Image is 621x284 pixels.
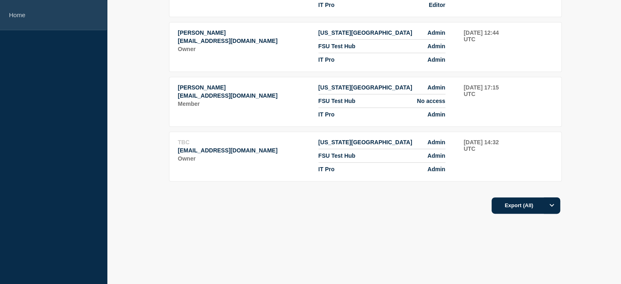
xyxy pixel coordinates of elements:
span: Admin [427,56,445,63]
span: [US_STATE][GEOGRAPHIC_DATA] [318,139,412,145]
td: Last sign-in: 2021-08-03 17:15 UTC [463,84,507,118]
span: IT Pro [318,111,335,118]
span: [PERSON_NAME] [178,84,226,91]
span: IT Pro [318,166,335,172]
li: Access to Hub IT Pro with role Admin [318,53,445,63]
span: [PERSON_NAME] [178,29,226,36]
td: Actions [516,84,553,118]
span: FSU Test Hub [318,43,356,49]
span: FSU Test Hub [318,98,356,104]
span: IT Pro [318,56,335,63]
p: Name: TBC [178,139,309,145]
p: Role: Member [178,101,309,107]
li: Access to Hub FSU Test Hub with role Admin [318,40,445,53]
span: TBC [178,139,190,145]
p: Email: mdeldebbio@fsu.edu [178,38,309,44]
span: Admin [427,111,445,118]
span: Admin [427,43,445,49]
p: Role: Owner [178,155,309,162]
button: Options [544,197,560,214]
span: Editor [429,2,445,8]
p: Name: Megan Del Debbio [178,29,309,36]
p: Role: Owner [178,46,309,52]
span: Admin [427,152,445,159]
span: [US_STATE][GEOGRAPHIC_DATA] [318,84,412,91]
li: Access to Hub Florida State University with role Admin [318,84,445,94]
td: Actions [516,29,553,63]
p: Email: rdorn@admin.fsu.edu [178,92,309,99]
span: Admin [427,29,445,36]
span: [US_STATE][GEOGRAPHIC_DATA] [318,29,412,36]
span: FSU Test Hub [318,152,356,159]
li: Access to Hub IT Pro with role Admin [318,108,445,118]
span: Admin [427,84,445,91]
li: Access to Hub FSU Test Hub with role Admin [318,149,445,163]
span: IT Pro [318,2,335,8]
td: Actions [516,139,553,173]
li: Access to Hub IT Pro with role Admin [318,163,445,172]
span: No access [417,98,445,104]
span: Admin [427,166,445,172]
li: Access to Hub FSU Test Hub with role No access [318,94,445,108]
p: Email: dkooi@fsu.edu [178,147,309,154]
button: Export (All) [492,197,560,214]
td: Last sign-in: 2025-08-28 14:32 UTC [463,139,507,173]
li: Access to Hub Florida State University with role Admin [318,139,445,149]
td: Last sign-in: 2025-07-02 12:44 UTC [463,29,507,63]
p: Name: Rebekah Dorn [178,84,309,91]
li: Access to Hub Florida State University with role Admin [318,29,445,40]
span: Admin [427,139,445,145]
